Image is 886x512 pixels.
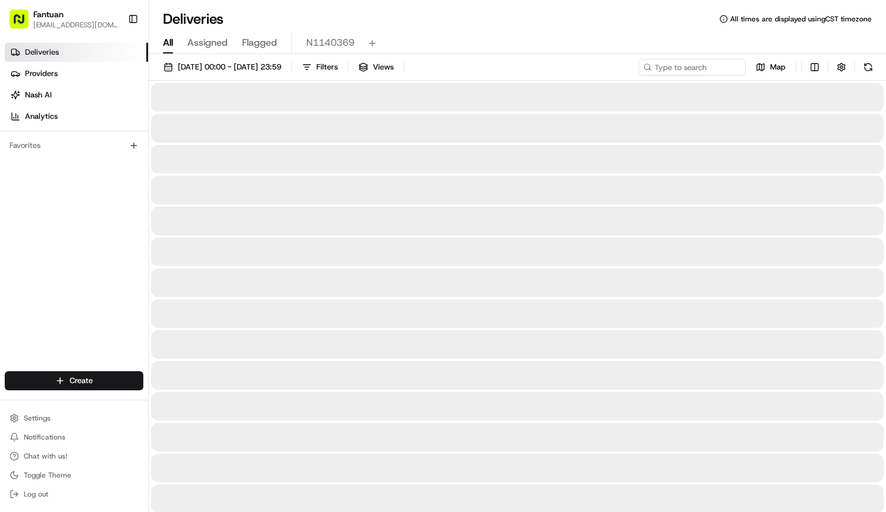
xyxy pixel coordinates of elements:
a: Deliveries [5,43,148,62]
span: Filters [316,62,338,72]
span: Log out [24,489,48,499]
button: Log out [5,486,143,502]
button: Notifications [5,429,143,445]
input: Type to search [639,59,746,75]
button: Views [353,59,399,75]
span: Flagged [242,36,277,50]
a: Analytics [5,107,148,126]
span: Assigned [187,36,228,50]
button: Chat with us! [5,448,143,464]
span: [DATE] 00:00 - [DATE] 23:59 [178,62,281,72]
button: Settings [5,410,143,426]
span: Settings [24,413,51,423]
span: All times are displayed using CST timezone [730,14,872,24]
span: Chat with us! [24,451,67,461]
span: Views [373,62,394,72]
span: Analytics [25,111,58,122]
button: Filters [297,59,343,75]
span: Map [770,62,786,72]
span: Toggle Theme [24,470,71,480]
span: Create [70,375,93,386]
div: Favorites [5,136,143,155]
span: Notifications [24,432,65,442]
span: N1140369 [306,36,354,50]
a: Nash AI [5,86,148,105]
button: [DATE] 00:00 - [DATE] 23:59 [158,59,287,75]
h1: Deliveries [163,10,224,29]
button: Refresh [860,59,876,75]
button: Fantuan [33,8,64,20]
a: Providers [5,64,148,83]
button: Map [750,59,791,75]
span: Deliveries [25,47,59,58]
button: Fantuan[EMAIL_ADDRESS][DOMAIN_NAME] [5,5,123,33]
button: Toggle Theme [5,467,143,483]
span: Nash AI [25,90,52,100]
span: Providers [25,68,58,79]
button: Create [5,371,143,390]
button: [EMAIL_ADDRESS][DOMAIN_NAME] [33,20,118,30]
span: All [163,36,173,50]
